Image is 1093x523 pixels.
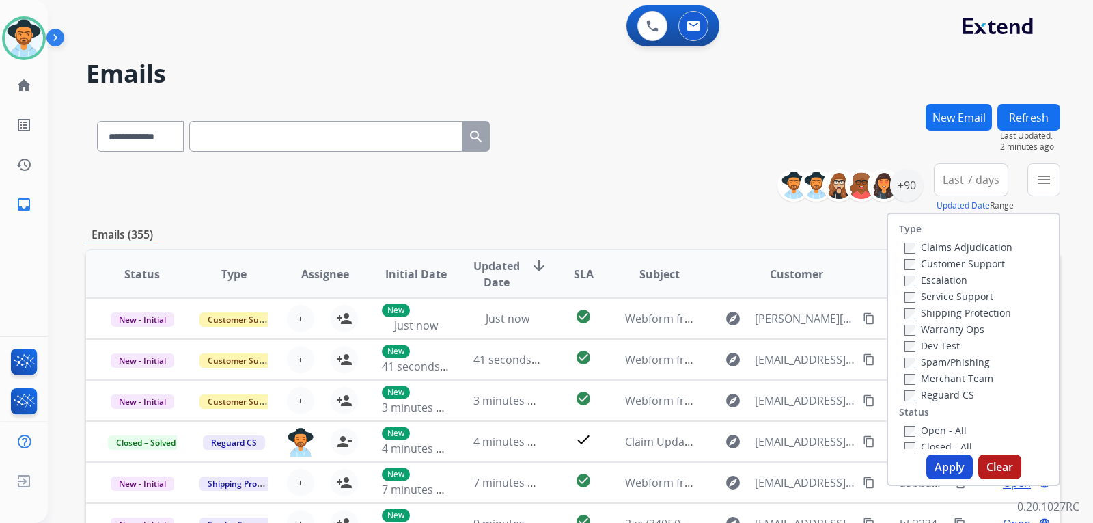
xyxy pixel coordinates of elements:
mat-icon: search [468,129,484,145]
span: + [297,351,303,368]
span: 4 minutes ago [382,441,455,456]
input: Dev Test [904,341,915,352]
span: [PERSON_NAME][EMAIL_ADDRESS][PERSON_NAME][DOMAIN_NAME] [755,310,855,327]
button: + [287,346,314,373]
label: Shipping Protection [904,306,1011,319]
label: Customer Support [904,257,1005,270]
p: New [382,427,410,440]
mat-icon: check_circle [575,472,592,489]
input: Closed - All [904,442,915,453]
mat-icon: arrow_downward [531,258,547,274]
mat-icon: inbox [16,196,32,213]
mat-icon: person_add [336,474,352,491]
mat-icon: check [575,431,592,448]
span: 3 minutes ago [382,400,455,415]
span: Last 7 days [943,177,999,183]
mat-icon: explore [725,351,741,368]
mat-icon: person_add [336,351,352,368]
span: [EMAIL_ADDRESS][DOMAIN_NAME] [755,392,855,409]
input: Shipping Protection [904,308,915,319]
input: Escalation [904,276,915,286]
input: Warranty Ops [904,325,915,336]
span: New - Initial [111,312,174,327]
div: +90 [890,169,923,202]
img: avatar [5,19,43,57]
button: Apply [926,455,973,479]
label: Spam/Phishing [904,356,990,368]
mat-icon: explore [725,310,741,327]
mat-icon: explore [725,392,741,409]
span: Subject [639,266,680,282]
label: Claims Adjudication [904,241,1012,254]
p: Emails (355) [86,226,158,243]
span: SLA [574,266,594,282]
button: Updated Date [937,200,990,211]
span: New - Initial [111,353,174,368]
span: Just now [486,311,529,326]
label: Closed - All [904,440,972,453]
span: Shipping Protection [199,477,293,491]
mat-icon: check_circle [575,349,592,366]
mat-icon: content_copy [863,353,875,366]
input: Customer Support [904,259,915,270]
span: Range [937,200,1014,211]
button: + [287,387,314,414]
span: Webform from [EMAIL_ADDRESS][DOMAIN_NAME] on [DATE] [625,352,935,367]
label: Service Support [904,290,993,303]
span: Webform from [EMAIL_ADDRESS][DOMAIN_NAME] on [DATE] [625,393,935,408]
span: Just now [394,318,438,333]
span: 41 seconds ago [382,359,462,374]
span: 7 minutes ago [382,482,455,497]
span: [EMAIL_ADDRESS][DOMAIN_NAME] [755,433,855,450]
input: Open - All [904,426,915,437]
label: Reguard CS [904,388,974,401]
span: Customer Support [199,312,288,327]
span: Customer [770,266,823,282]
mat-icon: home [16,77,32,94]
mat-icon: content_copy [863,312,875,325]
span: Closed – Solved [108,435,184,450]
label: Status [899,405,929,419]
span: Type [221,266,247,282]
span: New - Initial [111,477,174,491]
span: 41 seconds ago [473,352,553,367]
span: 3 minutes ago [473,393,546,408]
span: Status [124,266,160,282]
mat-icon: person_add [336,392,352,409]
span: Updated Date [473,258,520,291]
input: Claims Adjudication [904,243,915,254]
mat-icon: list_alt [16,117,32,133]
mat-icon: explore [725,433,741,450]
p: 0.20.1027RC [1017,498,1079,515]
span: [EMAIL_ADDRESS][DOMAIN_NAME] [755,351,855,368]
button: Clear [978,455,1021,479]
mat-icon: explore [725,474,741,491]
input: Spam/Phishing [904,358,915,368]
span: Customer Support [199,394,288,409]
span: Reguard CS [203,435,265,450]
span: Assignee [301,266,349,282]
input: Service Support [904,292,915,303]
mat-icon: person_add [336,310,352,327]
p: New [382,386,410,399]
span: Customer Support [199,353,288,368]
span: [EMAIL_ADDRESS][DOMAIN_NAME] [755,474,855,491]
label: Dev Test [904,339,960,352]
p: New [382,345,410,358]
h2: Emails [86,60,1060,88]
button: Last 7 days [934,163,1008,196]
mat-icon: content_copy [863,394,875,407]
label: Open - All [904,424,967,437]
span: Claim Update: Parts ordered for repair [625,434,825,449]
input: Merchant Team [904,374,915,385]
span: Last Updated: [1000,131,1060,142]
p: New [382,304,410,317]
label: Type [899,222,922,236]
button: + [287,305,314,332]
label: Merchant Team [904,372,993,385]
mat-icon: check_circle [575,308,592,325]
mat-icon: check_circle [575,390,592,407]
button: New Email [926,104,992,131]
label: Escalation [904,273,967,286]
span: 2 minutes ago [1000,142,1060,152]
